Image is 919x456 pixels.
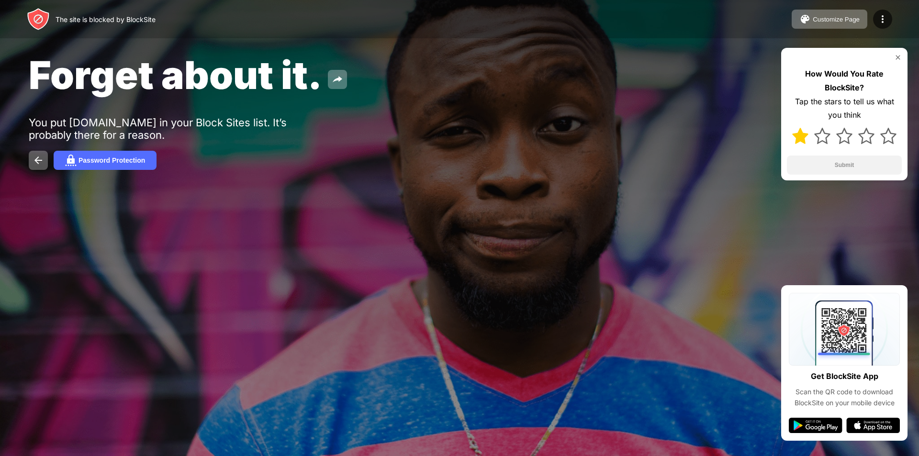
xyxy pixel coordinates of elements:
[33,155,44,166] img: back.svg
[858,128,874,144] img: star.svg
[894,54,902,61] img: rate-us-close.svg
[787,95,902,122] div: Tap the stars to tell us what you think
[792,10,867,29] button: Customize Page
[789,387,900,408] div: Scan the QR code to download BlockSite on your mobile device
[792,128,808,144] img: star-full.svg
[813,16,860,23] div: Customize Page
[811,369,878,383] div: Get BlockSite App
[56,15,156,23] div: The site is blocked by BlockSite
[78,156,145,164] div: Password Protection
[332,74,343,85] img: share.svg
[27,8,50,31] img: header-logo.svg
[789,293,900,366] img: qrcode.svg
[65,155,77,166] img: password.svg
[787,156,902,175] button: Submit
[877,13,888,25] img: menu-icon.svg
[814,128,830,144] img: star.svg
[880,128,897,144] img: star.svg
[789,418,842,433] img: google-play.svg
[787,67,902,95] div: How Would You Rate BlockSite?
[836,128,852,144] img: star.svg
[29,116,325,141] div: You put [DOMAIN_NAME] in your Block Sites list. It’s probably there for a reason.
[29,52,322,98] span: Forget about it.
[54,151,157,170] button: Password Protection
[846,418,900,433] img: app-store.svg
[799,13,811,25] img: pallet.svg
